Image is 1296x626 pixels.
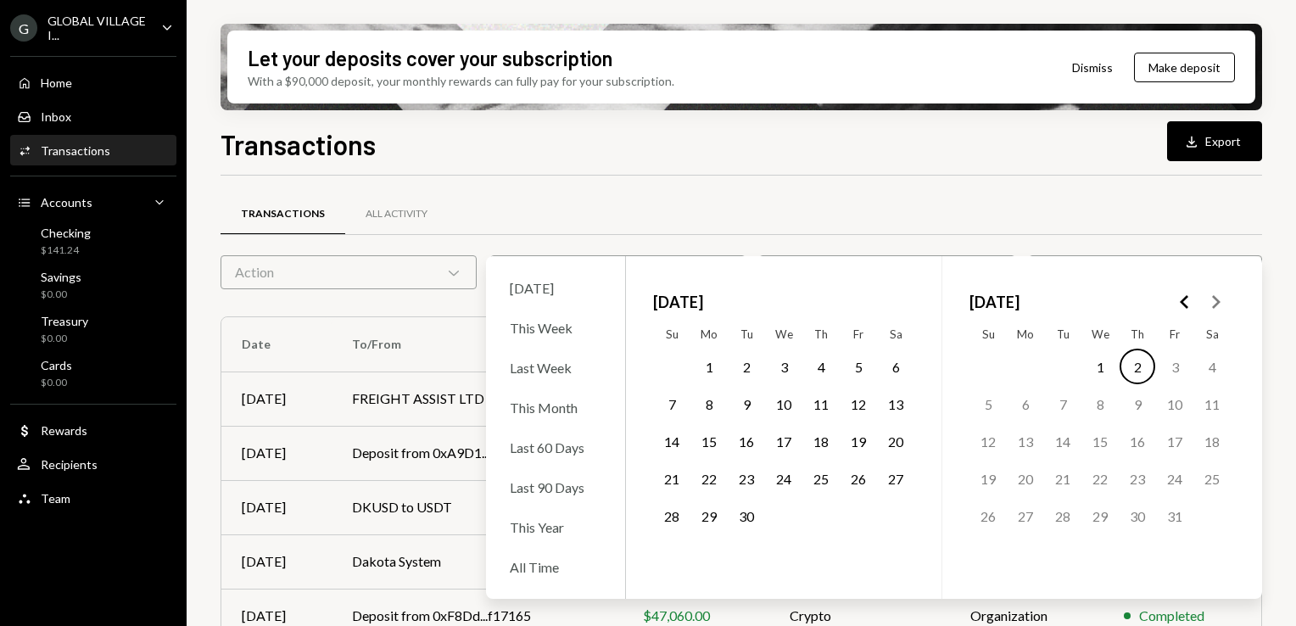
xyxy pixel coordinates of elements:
[10,221,176,261] a: Checking$141.24
[803,461,839,496] button: Thursday, September 25th, 2025
[766,349,802,384] button: Wednesday, September 3rd, 2025
[221,255,477,289] div: Action
[1008,386,1043,422] button: Monday, October 6th, 2025
[1157,386,1193,422] button: Friday, October 10th, 2025
[242,497,311,517] div: [DATE]
[10,14,37,42] div: G
[500,549,612,585] div: All Time
[969,321,1231,572] table: October 2025
[10,309,176,349] a: Treasury$0.00
[1120,349,1155,384] button: Today, Thursday, October 2nd, 2025
[41,270,81,284] div: Savings
[1139,606,1204,626] div: Completed
[729,349,764,384] button: Tuesday, September 2nd, 2025
[10,135,176,165] a: Transactions
[10,265,176,305] a: Savings$0.00
[654,461,690,496] button: Sunday, September 21st, 2025
[1007,321,1044,348] th: Monday
[10,353,176,394] a: Cards$0.00
[248,72,674,90] div: With a $90,000 deposit, your monthly rewards can fully pay for your subscription.
[366,207,427,221] div: All Activity
[500,509,612,545] div: This Year
[1194,349,1230,384] button: Saturday, October 4th, 2025
[1120,423,1155,459] button: Thursday, October 16th, 2025
[332,317,623,372] th: To/From
[1167,121,1262,161] button: Export
[1045,423,1081,459] button: Tuesday, October 14th, 2025
[1045,386,1081,422] button: Tuesday, October 7th, 2025
[729,386,764,422] button: Tuesday, September 9th, 2025
[41,195,92,210] div: Accounts
[766,386,802,422] button: Wednesday, September 10th, 2025
[500,429,612,466] div: Last 60 Days
[10,415,176,445] a: Rewards
[1157,423,1193,459] button: Friday, October 17th, 2025
[10,449,176,479] a: Recipients
[221,127,376,161] h1: Transactions
[841,423,876,459] button: Friday, September 19th, 2025
[1194,423,1230,459] button: Saturday, October 18th, 2025
[1082,498,1118,534] button: Wednesday, October 29th, 2025
[1008,423,1043,459] button: Monday, October 13th, 2025
[643,606,749,626] div: $47,060.00
[221,317,332,372] th: Date
[729,498,764,534] button: Tuesday, September 30th, 2025
[41,288,81,302] div: $0.00
[841,461,876,496] button: Friday, September 26th, 2025
[41,358,72,372] div: Cards
[41,243,91,258] div: $141.24
[970,386,1006,422] button: Sunday, October 5th, 2025
[1156,321,1193,348] th: Friday
[1082,349,1118,384] button: Wednesday, October 1st, 2025
[654,386,690,422] button: Sunday, September 7th, 2025
[490,255,746,289] div: Status
[41,314,88,328] div: Treasury
[766,423,802,459] button: Wednesday, September 17th, 2025
[345,193,448,236] a: All Activity
[10,101,176,131] a: Inbox
[41,109,71,124] div: Inbox
[41,226,91,240] div: Checking
[969,283,1019,321] span: [DATE]
[500,349,612,386] div: Last Week
[332,426,623,480] td: Deposit from 0xA9D1...1d3E43
[1120,461,1155,496] button: Thursday, October 23rd, 2025
[1120,498,1155,534] button: Thursday, October 30th, 2025
[332,534,623,589] td: Dakota System
[691,423,727,459] button: Monday, September 15th, 2025
[500,270,612,306] div: [DATE]
[690,321,728,348] th: Monday
[970,461,1006,496] button: Sunday, October 19th, 2025
[1082,386,1118,422] button: Wednesday, October 8th, 2025
[1082,461,1118,496] button: Wednesday, October 22nd, 2025
[41,75,72,90] div: Home
[691,386,727,422] button: Monday, September 8th, 2025
[1044,321,1081,348] th: Tuesday
[878,423,913,459] button: Saturday, September 20th, 2025
[653,321,690,348] th: Sunday
[1194,461,1230,496] button: Saturday, October 25th, 2025
[691,349,727,384] button: Monday, September 1st, 2025
[10,187,176,217] a: Accounts
[970,498,1006,534] button: Sunday, October 26th, 2025
[878,386,913,422] button: Saturday, September 13th, 2025
[47,14,148,42] div: GLOBAL VILLAGE I...
[1194,386,1230,422] button: Saturday, October 11th, 2025
[802,321,840,348] th: Thursday
[1119,321,1156,348] th: Thursday
[841,349,876,384] button: Friday, September 5th, 2025
[41,143,110,158] div: Transactions
[500,469,612,506] div: Last 90 Days
[248,44,612,72] div: Let your deposits cover your subscription
[765,321,802,348] th: Wednesday
[970,423,1006,459] button: Sunday, October 12th, 2025
[1157,349,1193,384] button: Friday, October 3rd, 2025
[729,461,764,496] button: Tuesday, September 23rd, 2025
[1081,321,1119,348] th: Wednesday
[1008,461,1043,496] button: Monday, October 20th, 2025
[242,388,311,409] div: [DATE]
[500,389,612,426] div: This Month
[653,321,914,572] table: September 2025
[803,386,839,422] button: Thursday, September 11th, 2025
[1193,321,1231,348] th: Saturday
